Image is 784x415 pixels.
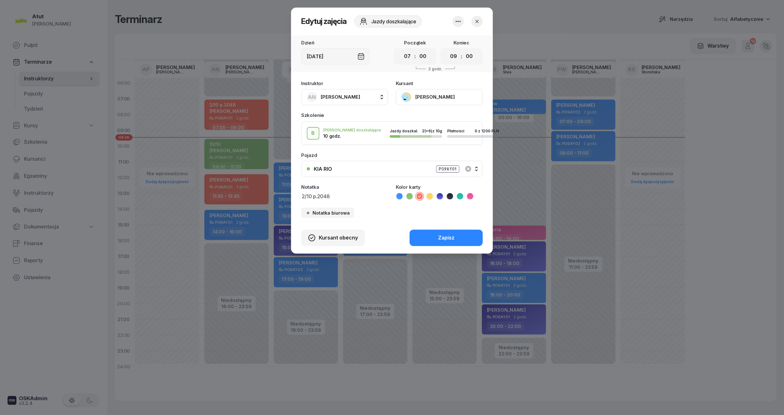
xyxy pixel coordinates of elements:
[306,210,350,216] div: Notatka biurowa
[301,208,354,218] button: Notatka biurowa
[461,53,462,60] div: :
[301,16,347,26] h2: Edytuj zajęcia
[301,230,365,246] button: Kursant obecny
[308,95,316,100] span: AN
[436,165,459,173] div: PO9AY01
[301,89,388,105] button: AN[PERSON_NAME]
[321,94,360,100] span: [PERSON_NAME]
[396,89,483,105] button: [PERSON_NAME]
[319,234,358,242] span: Kursant obecny
[301,161,483,177] button: KIA RIOPO9AY01
[410,230,483,246] button: Zapisz
[314,166,332,171] div: KIA RIO
[415,53,416,60] div: :
[438,234,454,242] div: Zapisz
